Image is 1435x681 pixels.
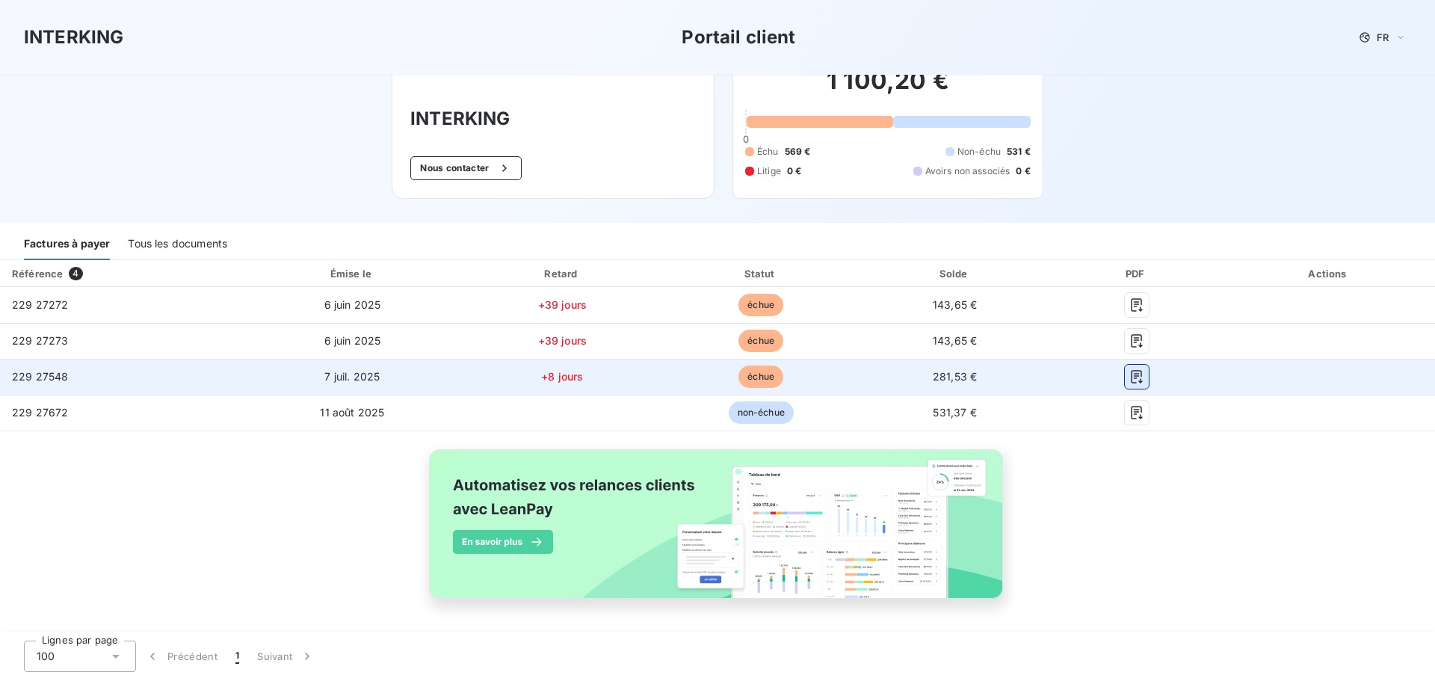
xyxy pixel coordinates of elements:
[541,370,583,383] span: +8 jours
[324,298,381,311] span: 6 juin 2025
[37,649,55,664] span: 100
[69,267,82,280] span: 4
[12,370,68,383] span: 229 27548
[933,406,976,419] span: 531,37 €
[738,330,783,352] span: échue
[757,164,781,178] span: Litige
[128,229,227,260] div: Tous les documents
[324,334,381,347] span: 6 juin 2025
[1007,145,1031,158] span: 531 €
[465,266,660,281] div: Retard
[12,406,68,419] span: 229 27672
[1054,266,1220,281] div: PDF
[933,298,977,311] span: 143,65 €
[136,641,226,672] button: Précédent
[738,366,783,388] span: échue
[24,24,123,51] h3: INTERKING
[925,164,1010,178] span: Avoirs non associés
[410,156,521,180] button: Nous contacter
[410,105,696,132] h3: INTERKING
[1016,164,1030,178] span: 0 €
[666,266,857,281] div: Statut
[248,641,324,672] button: Suivant
[226,641,248,672] button: 1
[757,145,779,158] span: Échu
[745,66,1031,111] h2: 1 100,20 €
[12,268,63,280] div: Référence
[957,145,1001,158] span: Non-échu
[787,164,801,178] span: 0 €
[785,145,811,158] span: 569 €
[12,298,68,311] span: 229 27272
[743,133,749,145] span: 0
[12,334,68,347] span: 229 27273
[1226,266,1432,281] div: Actions
[933,370,977,383] span: 281,53 €
[235,649,239,664] span: 1
[933,334,977,347] span: 143,65 €
[24,229,110,260] div: Factures à payer
[246,266,459,281] div: Émise le
[416,440,1019,624] img: banner
[538,298,587,311] span: +39 jours
[682,24,795,51] h3: Portail client
[538,334,587,347] span: +39 jours
[738,294,783,316] span: échue
[320,406,384,419] span: 11 août 2025
[324,370,380,383] span: 7 juil. 2025
[1377,31,1389,43] span: FR
[862,266,1048,281] div: Solde
[729,401,794,424] span: non-échue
